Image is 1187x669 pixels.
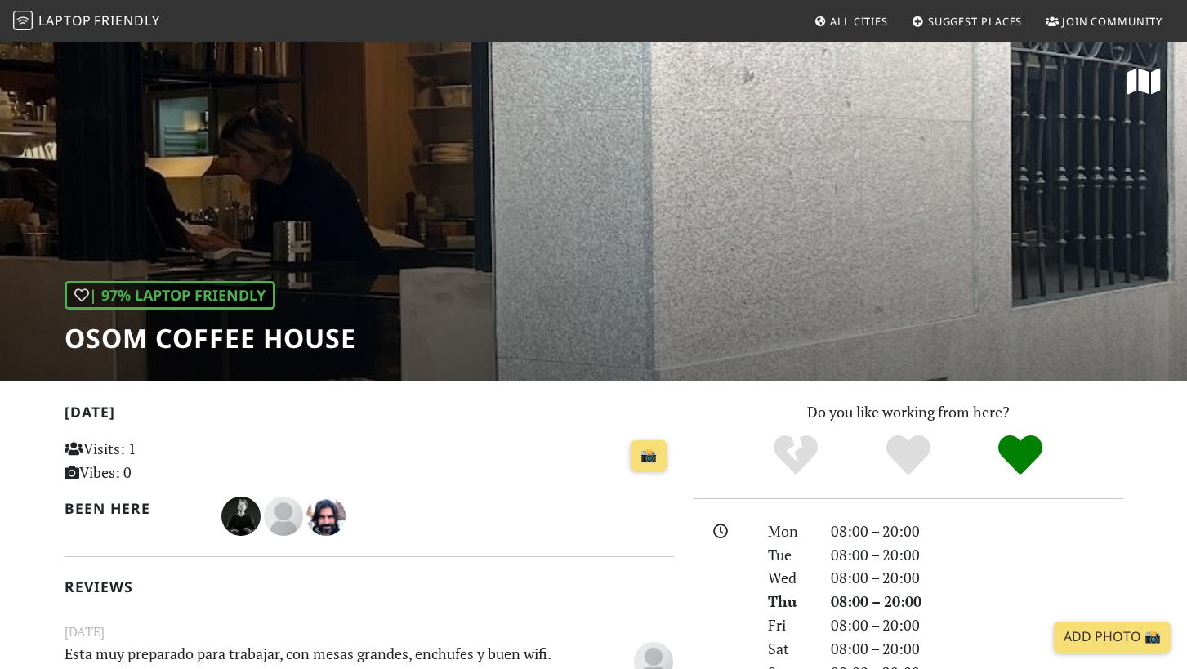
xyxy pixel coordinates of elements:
[631,440,667,471] a: 📸
[38,11,91,29] span: Laptop
[65,281,275,310] div: | 97% Laptop Friendly
[94,11,159,29] span: Friendly
[1062,14,1162,29] span: Join Community
[634,649,673,669] span: Joaquin Cahiza
[758,613,820,637] div: Fri
[739,433,852,478] div: No
[905,7,1029,36] a: Suggest Places
[758,520,820,543] div: Mon
[821,520,1133,543] div: 08:00 – 20:00
[852,433,965,478] div: Yes
[964,433,1077,478] div: Definitely!
[821,543,1133,567] div: 08:00 – 20:00
[65,437,255,484] p: Visits: 1 Vibes: 0
[55,622,684,642] small: [DATE]
[264,505,306,524] span: Joaquin Cahiza
[830,14,888,29] span: All Cities
[1039,7,1169,36] a: Join Community
[13,11,33,30] img: LaptopFriendly
[821,637,1133,661] div: 08:00 – 20:00
[928,14,1023,29] span: Suggest Places
[758,637,820,661] div: Sat
[758,566,820,590] div: Wed
[264,497,303,536] img: blank-535327c66bd565773addf3077783bbfce4b00ec00e9fd257753287c682c7fa38.png
[306,505,346,524] span: Elan Dassani
[221,505,264,524] span: Vukasin Stancevic
[821,566,1133,590] div: 08:00 – 20:00
[821,613,1133,637] div: 08:00 – 20:00
[758,590,820,613] div: Thu
[821,590,1133,613] div: 08:00 – 20:00
[65,578,674,595] h2: Reviews
[65,500,203,517] h2: Been here
[13,7,160,36] a: LaptopFriendly LaptopFriendly
[1054,622,1171,653] a: Add Photo 📸
[65,323,356,354] h1: Osom Coffee House
[306,497,346,536] img: 4429-elan.jpg
[221,497,261,536] img: 4929-vukasin.jpg
[807,7,895,36] a: All Cities
[65,404,674,427] h2: [DATE]
[694,400,1123,424] p: Do you like working from here?
[758,543,820,567] div: Tue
